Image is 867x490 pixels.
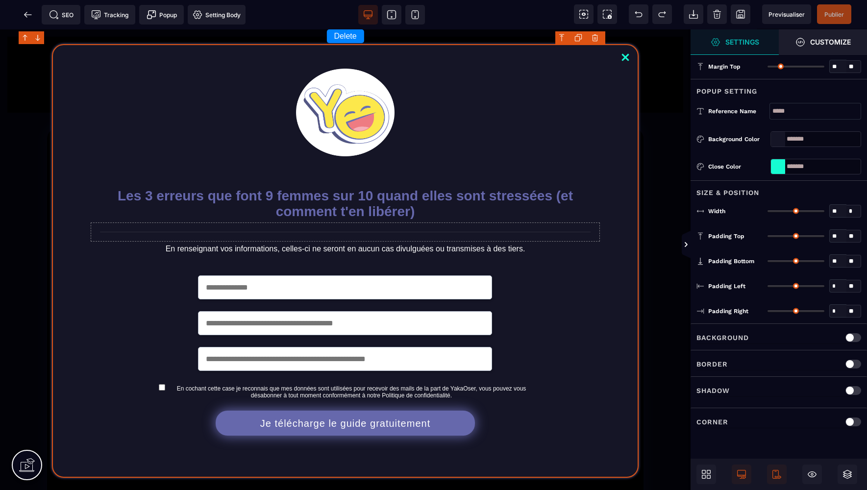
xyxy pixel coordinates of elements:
[118,159,577,190] b: Les 3 erreurs que font 9 femmes sur 10 quand elles sont stressées (et comment t'en libérer)
[696,358,728,370] p: Border
[216,381,475,406] button: Je télécharge le guide gratuitement
[296,39,394,127] img: Yakaoser logo
[708,282,745,290] span: Padding Left
[802,465,822,484] span: Hide/Show Block
[725,38,759,46] strong: Settings
[574,4,594,24] span: View components
[732,465,751,484] span: Desktop Only
[696,332,749,343] p: Background
[708,106,769,116] div: Reference name
[838,465,857,484] span: Open Layer Manager
[696,385,730,396] p: Shadow
[91,10,128,20] span: Tracking
[49,10,74,20] span: SEO
[779,29,867,55] span: Open Style Manager
[708,162,767,171] div: Close Color
[708,63,741,71] span: Margin Top
[824,11,844,18] span: Publier
[708,257,754,265] span: Padding Bottom
[597,4,617,24] span: Screenshot
[147,10,177,20] span: Popup
[696,416,728,428] p: Corner
[100,213,591,226] text: En renseignant vos informations, celles-ci ne seront en aucun cas divulguées ou transmises à des ...
[616,18,635,40] a: Close
[708,134,767,144] div: Background Color
[193,10,241,20] span: Setting Body
[708,232,744,240] span: Padding Top
[767,465,787,484] span: Mobile Only
[691,79,867,97] div: Popup Setting
[691,180,867,198] div: Size & Position
[691,29,779,55] span: Settings
[708,307,748,315] span: Padding Right
[810,38,851,46] strong: Customize
[708,207,725,215] span: Width
[762,4,811,24] span: Preview
[696,465,716,484] span: Open Blocks
[169,356,534,369] label: En cochant cette case je reconnais que mes données sont utilisées pour recevoir des mails de la p...
[768,11,805,18] span: Previsualiser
